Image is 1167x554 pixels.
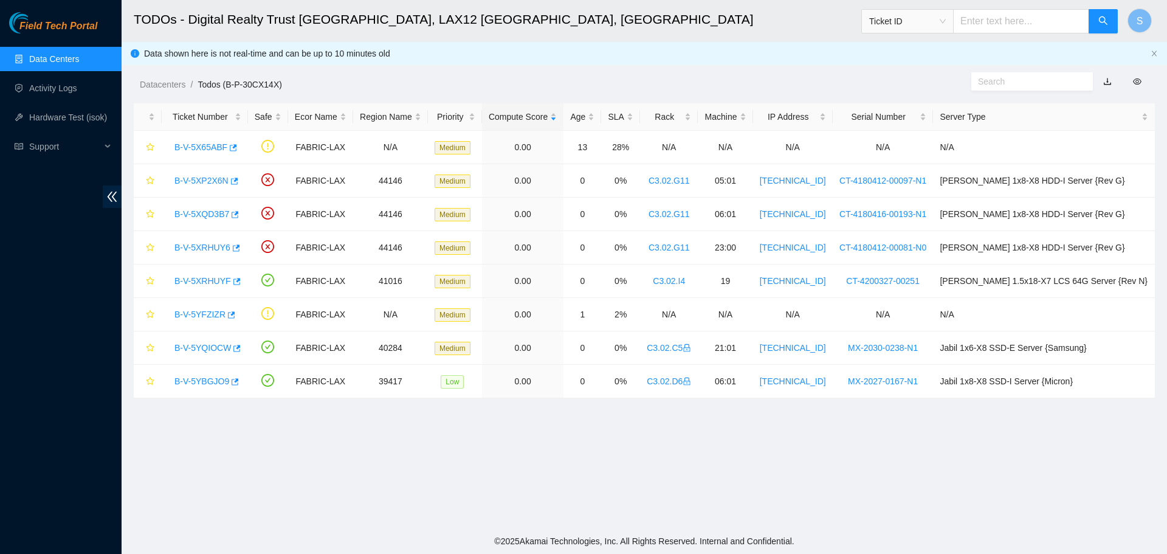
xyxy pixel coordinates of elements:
[140,171,155,190] button: star
[482,265,564,298] td: 0.00
[601,265,640,298] td: 0%
[174,376,229,386] a: B-V-5YBGJO9
[9,22,97,38] a: Akamai TechnologiesField Tech Portal
[261,374,274,387] span: check-circle
[482,131,564,164] td: 0.00
[435,175,470,188] span: Medium
[441,375,464,389] span: Low
[839,209,926,219] a: CT-4180416-00193-N1
[261,274,274,286] span: check-circle
[482,198,564,231] td: 0.00
[140,305,155,324] button: star
[601,164,640,198] td: 0%
[261,240,274,253] span: close-circle
[698,164,752,198] td: 05:01
[482,298,564,331] td: 0.00
[1089,9,1118,33] button: search
[1127,9,1152,33] button: S
[482,331,564,365] td: 0.00
[953,9,1089,33] input: Enter text here...
[647,343,691,353] a: C3.02.C5lock
[698,265,752,298] td: 19
[261,307,274,320] span: exclamation-circle
[435,141,470,154] span: Medium
[174,142,227,152] a: B-V-5X65ABF
[563,265,601,298] td: 0
[1094,72,1121,91] button: download
[261,173,274,186] span: close-circle
[846,276,920,286] a: CT-4200327-00251
[649,209,690,219] a: C3.02.G11
[760,243,826,252] a: [TECHNICAL_ID]
[1133,77,1141,86] span: eye
[146,143,154,153] span: star
[563,131,601,164] td: 13
[601,231,640,265] td: 0%
[683,344,691,352] span: lock
[174,176,229,185] a: B-V-5XP2X6N
[261,207,274,220] span: close-circle
[146,176,154,186] span: star
[1137,13,1143,29] span: S
[146,243,154,253] span: star
[353,365,428,398] td: 39417
[140,137,155,157] button: star
[839,243,926,252] a: CT-4180412-00081-N0
[563,231,601,265] td: 0
[435,208,470,221] span: Medium
[435,275,470,288] span: Medium
[978,75,1076,88] input: Search
[848,376,918,386] a: MX-2027-0167-N1
[649,243,690,252] a: C3.02.G11
[353,265,428,298] td: 41016
[190,80,193,89] span: /
[140,372,155,391] button: star
[261,140,274,153] span: exclamation-circle
[563,164,601,198] td: 0
[140,80,185,89] a: Datacenters
[353,131,428,164] td: N/A
[174,276,231,286] a: B-V-5XRHUYF
[563,298,601,331] td: 1
[698,231,752,265] td: 23:00
[933,331,1155,365] td: Jabil 1x6-X8 SSD-E Server {Samsung}
[174,243,230,252] a: B-V-5XRHUY6
[601,365,640,398] td: 0%
[601,298,640,331] td: 2%
[29,113,107,122] a: Hardware Test (isok)
[1151,50,1158,57] span: close
[563,365,601,398] td: 0
[933,164,1155,198] td: [PERSON_NAME] 1x8-X8 HDD-I Server {Rev G}
[174,209,229,219] a: B-V-5XQD3B7
[653,276,685,286] a: C3.02.I4
[640,298,698,331] td: N/A
[848,343,918,353] a: MX-2030-0238-N1
[29,83,77,93] a: Activity Logs
[353,164,428,198] td: 44146
[601,198,640,231] td: 0%
[482,231,564,265] td: 0.00
[933,298,1155,331] td: N/A
[29,54,79,64] a: Data Centers
[122,528,1167,554] footer: © 2025 Akamai Technologies, Inc. All Rights Reserved. Internal and Confidential.
[353,198,428,231] td: 44146
[760,343,826,353] a: [TECHNICAL_ID]
[698,331,752,365] td: 21:01
[140,204,155,224] button: star
[482,365,564,398] td: 0.00
[198,80,282,89] a: Todos (B-P-30CX14X)
[683,377,691,386] span: lock
[261,341,274,353] span: check-circle
[1151,50,1158,58] button: close
[146,310,154,320] span: star
[174,343,231,353] a: B-V-5YQIOCW
[482,164,564,198] td: 0.00
[435,342,470,355] span: Medium
[15,142,23,151] span: read
[933,198,1155,231] td: [PERSON_NAME] 1x8-X8 HDD-I Server {Rev G}
[698,298,752,331] td: N/A
[353,231,428,265] td: 44146
[839,176,926,185] a: CT-4180412-00097-N1
[288,331,353,365] td: FABRIC-LAX
[869,12,946,30] span: Ticket ID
